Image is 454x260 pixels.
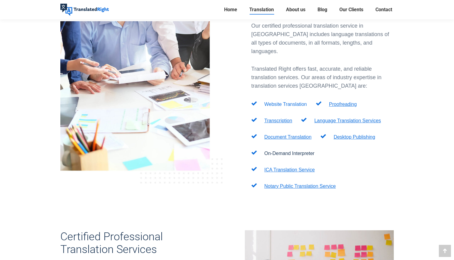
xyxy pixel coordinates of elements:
img: null [251,118,257,122]
span: About us [286,7,305,13]
img: null [251,134,257,138]
a: Desktop Publishing [334,134,375,140]
img: null [316,101,321,106]
a: Our Clients [338,5,365,14]
a: Notary Public Translation Service [264,184,336,189]
span: Home [224,7,237,13]
a: Blog [316,5,329,14]
a: Contact [374,5,394,14]
img: null [251,150,257,155]
a: Transcription [264,118,292,123]
span: Blog [318,7,327,13]
a: Proofreading [329,102,357,107]
a: About us [284,5,307,14]
img: null [251,101,257,106]
img: null [321,134,326,138]
a: Home [222,5,239,14]
span: Our Clients [339,7,363,13]
a: ICA Translation Service [264,167,315,172]
img: Image of translation of company documents by professional translators [60,21,223,184]
a: Website Translation [264,102,307,107]
a: Translation [247,5,276,14]
h3: Certified Professional Translation Services [60,230,203,256]
a: Document Translation [264,134,312,140]
img: null [301,118,307,122]
div: Our certified professional translation service in [GEOGRAPHIC_DATA] includes language translation... [251,22,394,56]
img: null [251,167,257,171]
img: Translated Right [60,4,109,16]
p: Translated Right offers fast, accurate, and reliable translation services. Our areas of industry ... [251,65,394,90]
p: On-Demand Interpreter [264,150,314,157]
a: Language Translation Services [314,118,381,123]
span: Contact [375,7,392,13]
span: Translation [249,7,274,13]
img: null [251,183,257,187]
